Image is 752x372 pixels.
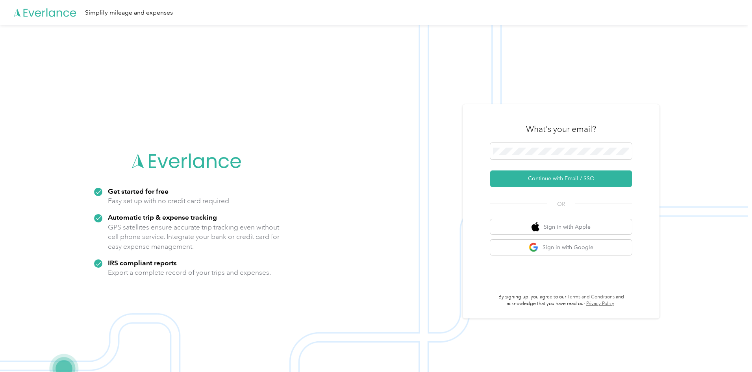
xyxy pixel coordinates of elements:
img: apple logo [532,222,539,232]
span: OR [547,200,575,208]
strong: IRS compliant reports [108,259,177,267]
p: GPS satellites ensure accurate trip tracking even without cell phone service. Integrate your bank... [108,222,280,252]
a: Privacy Policy [586,301,614,307]
button: Continue with Email / SSO [490,170,632,187]
p: Export a complete record of your trips and expenses. [108,268,271,278]
strong: Get started for free [108,187,169,195]
button: apple logoSign in with Apple [490,219,632,235]
h3: What's your email? [526,124,596,135]
strong: Automatic trip & expense tracking [108,213,217,221]
p: By signing up, you agree to our and acknowledge that you have read our . [490,294,632,307]
img: google logo [529,242,539,252]
button: google logoSign in with Google [490,240,632,255]
p: Easy set up with no credit card required [108,196,229,206]
div: Simplify mileage and expenses [85,8,173,18]
a: Terms and Conditions [567,294,615,300]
